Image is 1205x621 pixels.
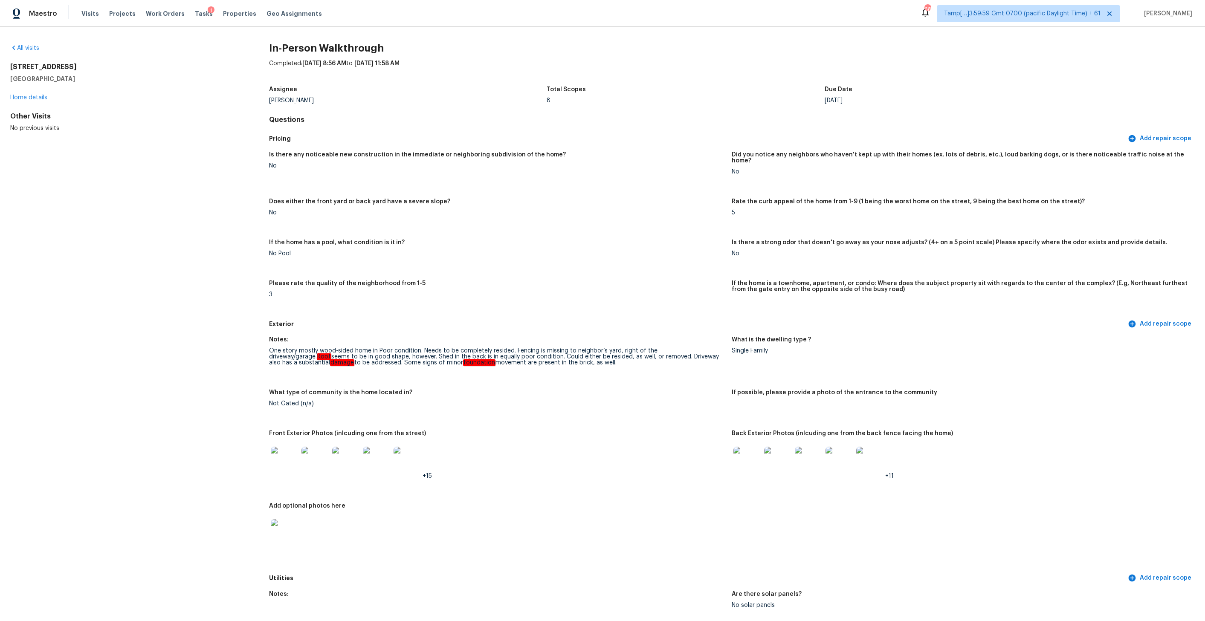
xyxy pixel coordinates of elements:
[732,280,1188,292] h5: If the home is a townhome, apartment, or condo: Where does the subject property sit with regards ...
[10,125,59,131] span: No previous visits
[10,112,242,121] div: Other Visits
[732,152,1188,164] h5: Did you notice any neighbors who haven't kept up with their homes (ex. lots of debris, etc.), lou...
[269,401,725,407] div: Not Gated (n/a)
[825,98,1102,104] div: [DATE]
[732,240,1167,246] h5: Is there a strong odor that doesn't go away as your nose adjusts? (4+ on a 5 point scale) Please ...
[269,574,1126,583] h5: Utilities
[269,591,289,597] h5: Notes:
[109,9,136,18] span: Projects
[1130,573,1191,583] span: Add repair scope
[269,59,1195,81] div: Completed: to
[269,251,725,257] div: No Pool
[1126,570,1195,586] button: Add repair scope
[269,390,412,396] h5: What type of community is the home located in?
[10,75,242,83] h5: [GEOGRAPHIC_DATA]
[330,359,354,366] em: damage
[29,9,57,18] span: Maestro
[146,9,185,18] span: Work Orders
[732,348,1188,354] div: Single Family
[547,87,586,92] h5: Total Scopes
[223,9,256,18] span: Properties
[10,63,242,71] h2: [STREET_ADDRESS]
[825,87,852,92] h5: Due Date
[354,61,400,66] span: [DATE] 11:58 AM
[81,9,99,18] span: Visits
[269,280,426,286] h5: Please rate the quality of the neighborhood from 1-5
[269,152,566,158] h5: Is there any noticeable new construction in the immediate or neighboring subdivision of the home?
[885,473,894,479] span: +11
[269,348,725,366] div: One story mostly wood-sided home in Poor condition. Needs to be completely resided. Fencing is mi...
[732,602,1188,608] div: No solar panels
[547,98,824,104] div: 8
[269,430,426,436] h5: Front Exterior Photos (inlcuding one from the street)
[269,320,1126,329] h5: Exterior
[269,503,345,509] h5: Add optional photos here
[269,240,405,246] h5: If the home has a pool, what condition is it in?
[423,473,432,479] span: +15
[269,134,1126,143] h5: Pricing
[924,5,930,14] div: 681
[269,163,725,169] div: No
[10,95,47,101] a: Home details
[269,98,547,104] div: [PERSON_NAME]
[269,210,725,216] div: No
[732,430,953,436] h5: Back Exterior Photos (inlcuding one from the back fence facing the home)
[1126,316,1195,332] button: Add repair scope
[944,9,1101,18] span: Tamp[…]3:59:59 Gmt 0700 (pacific Daylight Time) + 61
[195,11,213,17] span: Tasks
[269,87,297,92] h5: Assignee
[1130,319,1191,329] span: Add repair scope
[1141,9,1192,18] span: [PERSON_NAME]
[269,292,725,298] div: 3
[269,116,1195,124] h4: Questions
[732,390,937,396] h5: If possible, please provide a photo of the entrance to the community
[1130,133,1191,144] span: Add repair scope
[732,337,811,343] h5: What is the dwelling type ?
[10,45,39,51] a: All visits
[269,337,289,343] h5: Notes:
[732,251,1188,257] div: No
[732,169,1188,175] div: No
[269,199,450,205] h5: Does either the front yard or back yard have a severe slope?
[269,44,1195,52] h2: In-Person Walkthrough
[208,6,214,15] div: 1
[302,61,346,66] span: [DATE] 8:56 AM
[1126,131,1195,147] button: Add repair scope
[317,353,331,360] em: Roof
[266,9,322,18] span: Geo Assignments
[732,210,1188,216] div: 5
[463,359,495,366] em: foundation
[732,199,1085,205] h5: Rate the curb appeal of the home from 1-9 (1 being the worst home on the street, 9 being the best...
[732,591,802,597] h5: Are there solar panels?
